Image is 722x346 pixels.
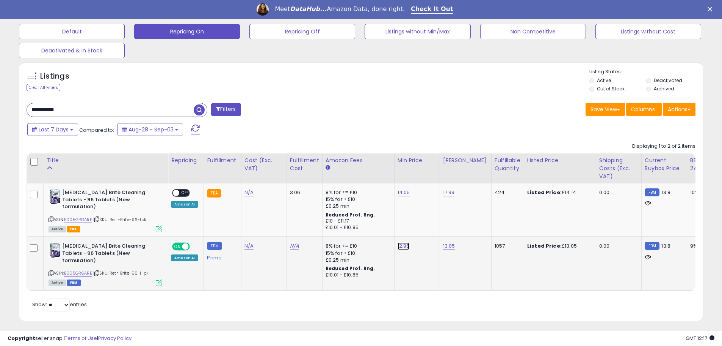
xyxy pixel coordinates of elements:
[27,123,78,136] button: Last 7 Days
[179,190,191,196] span: OFF
[527,242,562,250] b: Listed Price:
[663,103,695,116] button: Actions
[365,24,470,39] button: Listings without Min/Max
[211,103,241,116] button: Filters
[495,156,521,172] div: Fulfillable Quantity
[599,189,636,196] div: 0.00
[67,226,80,232] span: FBA
[690,243,715,250] div: 9%
[708,7,715,11] div: Close
[47,156,165,164] div: Title
[290,189,316,196] div: 3.06
[398,242,410,250] a: 12.96
[93,216,146,223] span: | SKU: Retr-Brite-96-1pk
[67,280,81,286] span: FBM
[207,252,235,261] div: Prime
[49,280,66,286] span: All listings currently available for purchase on Amazon
[586,103,625,116] button: Save View
[290,156,319,172] div: Fulfillment Cost
[654,85,674,92] label: Archived
[40,71,69,82] h5: Listings
[62,189,154,212] b: [MEDICAL_DATA] Brite Cleaning Tablets - 96 Tablets (New formulation)
[589,68,703,76] p: Listing States:
[257,3,269,16] img: Profile image for Georgie
[207,156,238,164] div: Fulfillment
[597,77,611,84] label: Active
[290,5,327,13] i: DataHub...
[632,143,695,150] div: Displaying 1 to 2 of 2 items
[326,224,388,231] div: £10.01 - £10.85
[244,242,254,250] a: N/A
[597,85,625,92] label: Out of Stock
[64,216,92,223] a: B005GRGARE
[527,189,562,196] b: Listed Price:
[599,243,636,250] div: 0.00
[32,301,87,308] span: Show: entries
[93,270,149,276] span: | SKU: Retr-Brite-96-1-pk
[398,189,410,196] a: 14.05
[443,156,488,164] div: [PERSON_NAME]
[326,257,388,264] div: £0.25 min
[690,156,718,172] div: BB Share 24h.
[173,243,182,250] span: ON
[8,335,132,342] div: seller snap | |
[661,189,670,196] span: 13.8
[326,265,375,272] b: Reduced Prof. Rng.
[626,103,662,116] button: Columns
[411,5,453,14] a: Check It Out
[49,189,162,231] div: ASIN:
[62,243,154,266] b: [MEDICAL_DATA] Brite Cleaning Tablets - 96 Tablets (New formulation)
[134,24,240,39] button: Repricing On
[495,189,518,196] div: 424
[326,218,388,224] div: £10 - £11.17
[690,189,715,196] div: 10%
[128,126,174,133] span: Aug-28 - Sep-03
[595,24,701,39] button: Listings without Cost
[171,254,198,261] div: Amazon AI
[65,335,97,342] a: Terms of Use
[19,24,125,39] button: Default
[645,156,684,172] div: Current Buybox Price
[480,24,586,39] button: Non Competitive
[661,242,670,250] span: 13.8
[49,189,60,204] img: 51k8mEMy12L._SL40_.jpg
[326,212,375,218] b: Reduced Prof. Rng.
[207,189,221,197] small: FBA
[443,242,455,250] a: 13.05
[244,189,254,196] a: N/A
[249,24,355,39] button: Repricing Off
[443,189,455,196] a: 17.99
[8,335,35,342] strong: Copyright
[171,156,200,164] div: Repricing
[326,272,388,278] div: £10.01 - £10.85
[326,203,388,210] div: £0.25 min
[79,126,114,134] span: Compared to:
[39,126,69,133] span: Last 7 Days
[275,5,405,13] div: Meet Amazon Data, done right.
[290,242,299,250] a: N/A
[326,164,330,171] small: Amazon Fees.
[171,201,198,208] div: Amazon AI
[686,335,714,342] span: 2025-09-11 12:17 GMT
[64,270,92,276] a: B005GRGARE
[27,84,60,91] div: Clear All Filters
[117,123,183,136] button: Aug-28 - Sep-03
[654,77,682,84] label: Deactivated
[49,243,162,285] div: ASIN:
[19,43,125,58] button: Deactivated & In Stock
[98,335,132,342] a: Privacy Policy
[189,243,201,250] span: OFF
[49,243,60,258] img: 51k8mEMy12L._SL40_.jpg
[527,189,590,196] div: £14.14
[599,156,638,180] div: Shipping Costs (Exc. VAT)
[326,189,388,196] div: 8% for <= £10
[645,242,659,250] small: FBM
[631,106,655,113] span: Columns
[326,156,391,164] div: Amazon Fees
[207,242,222,250] small: FBM
[326,250,388,257] div: 15% for > £10
[49,226,66,232] span: All listings currently available for purchase on Amazon
[527,243,590,250] div: £13.05
[495,243,518,250] div: 1057
[398,156,437,164] div: Min Price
